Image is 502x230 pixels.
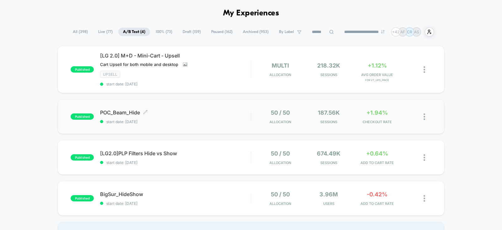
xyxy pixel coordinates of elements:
[271,191,290,198] span: 50 / 50
[366,109,388,116] span: +1.94%
[100,62,178,67] span: Cart Upsell for both mobile and desktop
[151,28,177,36] span: 100% ( 73 )
[71,195,94,201] span: published
[424,195,425,202] img: close
[100,109,251,116] span: POC_Beam_Hide
[306,161,351,165] span: Sessions
[367,191,387,198] span: -0.42%
[319,191,338,198] span: 3.96M
[272,62,289,69] span: multi
[271,150,290,157] span: 50 / 50
[424,154,425,161] img: close
[100,82,251,86] span: start date: [DATE]
[381,30,385,34] img: end
[355,201,400,206] span: ADD TO CART RATE
[100,52,251,59] span: [LG 2.0] M+D - Mini-Cart - Upsell
[71,154,94,161] span: published
[100,150,251,156] span: [LG2.0]PLP Filters Hide vs Show
[306,120,351,124] span: Sessions
[306,73,351,77] span: Sessions
[391,27,400,36] div: + 42
[100,160,251,165] span: start date: [DATE]
[306,201,351,206] span: Users
[400,30,405,34] p: AF
[93,28,117,36] span: Live ( 77 )
[279,30,294,34] span: By Label
[366,150,388,157] span: +0.64%
[206,28,237,36] span: Paused ( 162 )
[424,113,425,120] img: close
[223,9,279,18] h1: My Experiences
[407,30,412,34] p: CR
[100,191,251,197] span: BigSur_HideShow
[317,62,340,69] span: 218.32k
[100,201,251,206] span: start date: [DATE]
[68,28,93,36] span: All ( 398 )
[355,79,400,82] span: for VT_UpS_Price
[238,28,273,36] span: Archived ( 953 )
[271,109,290,116] span: 50 / 50
[71,66,94,73] span: published
[118,28,150,36] span: A/B Test ( 4 )
[270,161,291,165] span: Allocation
[355,120,400,124] span: CHECKOUT RATE
[317,150,340,157] span: 674.49k
[270,73,291,77] span: Allocation
[100,119,251,124] span: start date: [DATE]
[424,66,425,73] img: close
[270,120,291,124] span: Allocation
[355,161,400,165] span: ADD TO CART RATE
[270,201,291,206] span: Allocation
[178,28,206,36] span: Draft ( 159 )
[318,109,340,116] span: 187.56k
[368,62,387,69] span: +1.12%
[414,30,419,34] p: AS
[71,113,94,120] span: published
[100,71,120,78] span: Upsell
[355,73,400,77] span: AVG ORDER VALUE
